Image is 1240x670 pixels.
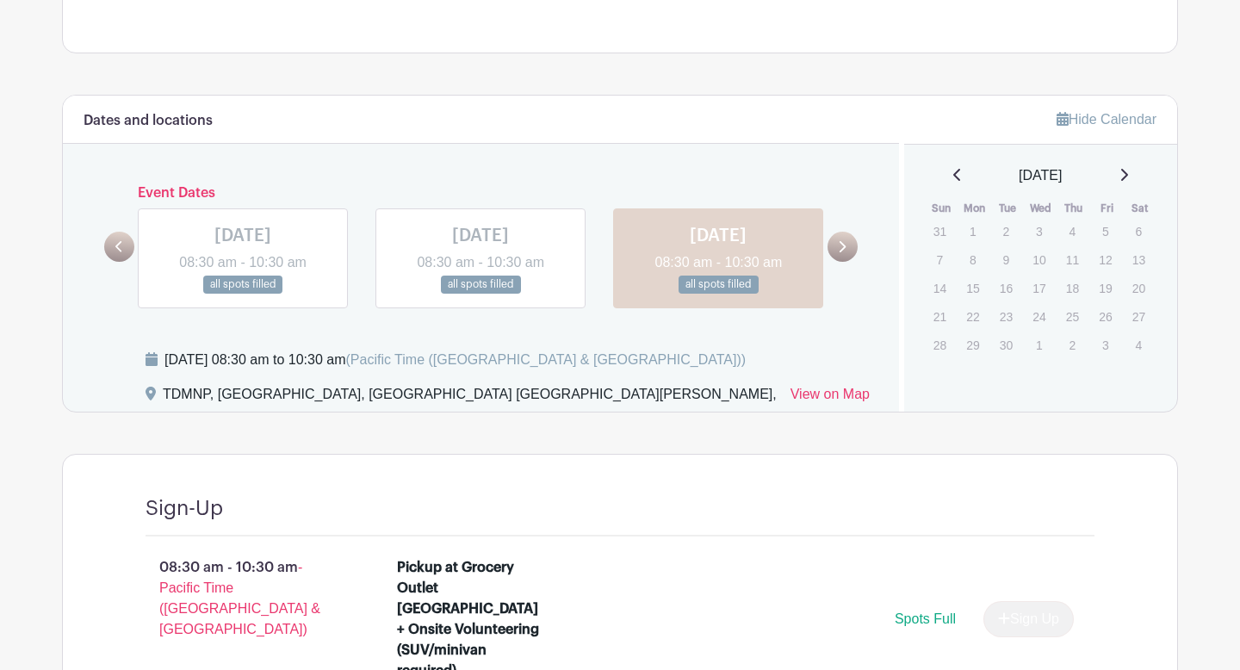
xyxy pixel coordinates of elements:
p: 4 [1125,332,1153,358]
a: View on Map [790,384,870,412]
p: 14 [926,275,954,301]
p: 08:30 am - 10:30 am [118,550,369,647]
th: Thu [1057,200,1091,217]
th: Fri [1090,200,1124,217]
p: 15 [958,275,987,301]
p: 28 [926,332,954,358]
th: Sun [925,200,958,217]
p: 18 [1058,275,1087,301]
p: 19 [1091,275,1119,301]
p: 4 [1058,218,1087,245]
p: 1 [958,218,987,245]
th: Wed [1024,200,1057,217]
h6: Event Dates [134,185,828,202]
p: 25 [1058,303,1087,330]
p: 22 [958,303,987,330]
p: 17 [1025,275,1053,301]
p: 7 [926,246,954,273]
p: 31 [926,218,954,245]
p: 6 [1125,218,1153,245]
p: 2 [1058,332,1087,358]
th: Sat [1124,200,1157,217]
p: 11 [1058,246,1087,273]
p: 16 [992,275,1020,301]
p: 30 [992,332,1020,358]
p: 8 [958,246,987,273]
span: (Pacific Time ([GEOGRAPHIC_DATA] & [GEOGRAPHIC_DATA])) [345,352,746,367]
p: 3 [1091,332,1119,358]
p: 5 [1091,218,1119,245]
p: 3 [1025,218,1053,245]
div: TDMNP, [GEOGRAPHIC_DATA], [GEOGRAPHIC_DATA] [GEOGRAPHIC_DATA][PERSON_NAME], [163,384,777,412]
span: [DATE] [1019,165,1062,186]
p: 27 [1125,303,1153,330]
p: 23 [992,303,1020,330]
th: Tue [991,200,1025,217]
p: 24 [1025,303,1053,330]
div: [DATE] 08:30 am to 10:30 am [164,350,746,370]
p: 29 [958,332,987,358]
p: 12 [1091,246,1119,273]
a: Hide Calendar [1057,112,1156,127]
th: Mon [958,200,991,217]
p: 20 [1125,275,1153,301]
p: 2 [992,218,1020,245]
p: 26 [1091,303,1119,330]
p: 1 [1025,332,1053,358]
span: Spots Full [895,611,956,626]
p: 10 [1025,246,1053,273]
p: 13 [1125,246,1153,273]
h6: Dates and locations [84,113,213,129]
h4: Sign-Up [146,496,223,521]
p: 9 [992,246,1020,273]
p: 21 [926,303,954,330]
